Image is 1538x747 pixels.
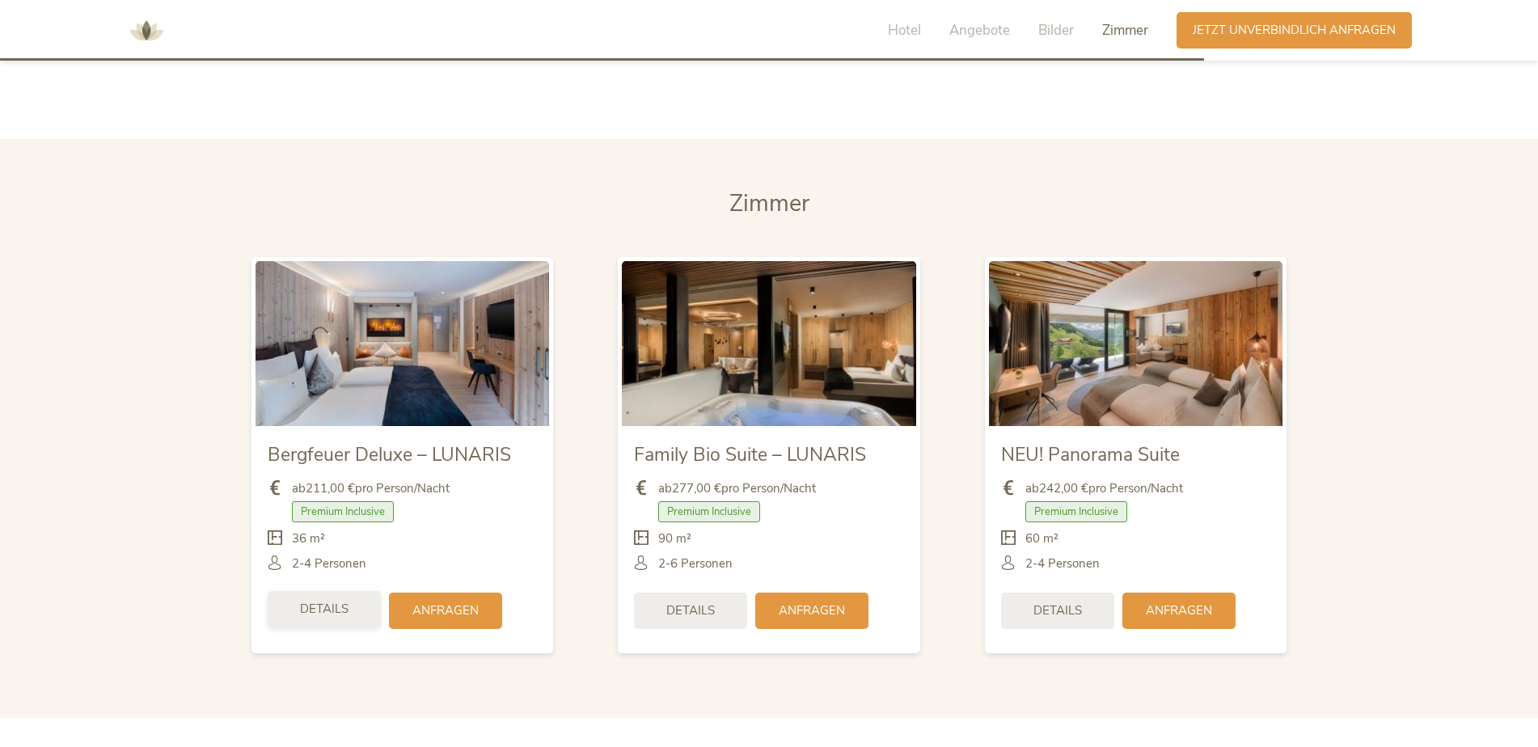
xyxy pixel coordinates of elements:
[1025,501,1127,522] span: Premium Inclusive
[658,480,816,497] span: ab pro Person/Nacht
[1193,22,1396,39] span: Jetzt unverbindlich anfragen
[306,480,355,496] b: 211,00 €
[949,21,1010,40] span: Angebote
[122,24,171,36] a: AMONTI & LUNARIS Wellnessresort
[1039,480,1088,496] b: 242,00 €
[622,261,915,426] img: Family Bio Suite – LUNARIS
[1025,530,1058,547] span: 60 m²
[888,21,921,40] span: Hotel
[1025,555,1100,572] span: 2-4 Personen
[1038,21,1074,40] span: Bilder
[658,501,760,522] span: Premium Inclusive
[779,602,845,619] span: Anfragen
[658,530,691,547] span: 90 m²
[1146,602,1212,619] span: Anfragen
[666,602,715,619] span: Details
[122,6,171,55] img: AMONTI & LUNARIS Wellnessresort
[1001,442,1180,467] span: NEU! Panorama Suite
[1025,480,1183,497] span: ab pro Person/Nacht
[658,555,733,572] span: 2-6 Personen
[634,442,866,467] span: Family Bio Suite – LUNARIS
[300,601,349,618] span: Details
[989,261,1282,426] img: NEU! Panorama Suite
[412,602,479,619] span: Anfragen
[292,480,450,497] span: ab pro Person/Nacht
[729,188,809,219] span: Zimmer
[268,442,511,467] span: Bergfeuer Deluxe – LUNARIS
[256,261,549,426] img: Bergfeuer Deluxe – LUNARIS
[292,501,394,522] span: Premium Inclusive
[292,530,325,547] span: 36 m²
[672,480,721,496] b: 277,00 €
[292,555,366,572] span: 2-4 Personen
[1102,21,1148,40] span: Zimmer
[1033,602,1082,619] span: Details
